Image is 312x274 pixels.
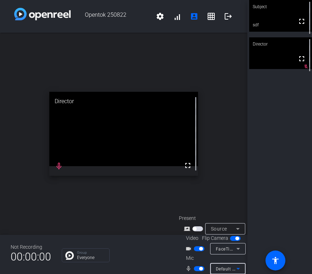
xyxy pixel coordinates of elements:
span: Video [186,235,198,242]
span: Opentok 250822 [71,8,152,25]
img: white-gradient.svg [14,8,71,20]
span: Source [211,226,227,232]
p: Group [77,251,106,254]
div: Mic [179,254,250,262]
mat-icon: mic_none [185,264,194,273]
mat-icon: logout [224,12,232,21]
mat-icon: accessibility [271,256,280,265]
mat-icon: fullscreen [297,17,306,26]
p: Everyone [77,255,106,260]
span: FaceTime HD Camera (D288:[DATE]) [216,246,291,252]
div: Not Recording [11,243,51,251]
mat-icon: account_box [190,12,198,21]
mat-icon: screen_share_outline [184,225,192,233]
span: Default - External Microphone (Built-in) [216,266,296,272]
div: Director [49,92,198,111]
mat-icon: settings [156,12,164,21]
mat-icon: fullscreen [184,161,192,170]
div: Director [249,37,312,51]
span: 00:00:00 [11,248,51,265]
span: Flip Camera [202,235,228,242]
mat-icon: grid_on [207,12,215,21]
mat-icon: fullscreen [297,54,306,63]
button: signal_cellular_alt [169,8,186,25]
div: Present [179,215,250,222]
mat-icon: videocam_outline [185,244,194,253]
img: Chat Icon [65,251,74,260]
